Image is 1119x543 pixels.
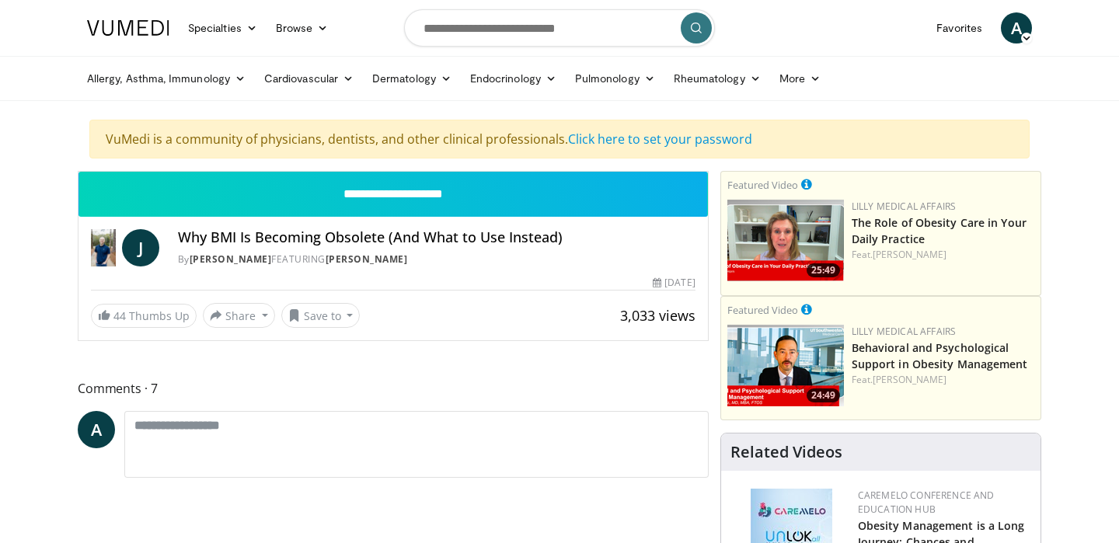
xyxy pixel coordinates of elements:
div: Feat. [852,373,1034,387]
a: Rheumatology [664,63,770,94]
button: Share [203,303,275,328]
a: More [770,63,830,94]
a: 25:49 [727,200,844,281]
a: Endocrinology [461,63,566,94]
a: Browse [267,12,338,44]
span: 24:49 [807,388,840,402]
a: Click here to set your password [568,131,752,148]
img: ba3304f6-7838-4e41-9c0f-2e31ebde6754.png.150x105_q85_crop-smart_upscale.png [727,325,844,406]
a: Pulmonology [566,63,664,94]
a: [PERSON_NAME] [873,373,946,386]
a: J [122,229,159,266]
input: Search topics, interventions [404,9,715,47]
a: Lilly Medical Affairs [852,200,957,213]
a: [PERSON_NAME] [326,252,408,266]
small: Featured Video [727,303,798,317]
a: The Role of Obesity Care in Your Daily Practice [852,215,1027,246]
a: A [78,411,115,448]
a: Cardiovascular [255,63,363,94]
img: Dr. Jordan Rennicke [91,229,116,266]
div: By FEATURING [178,252,695,266]
a: CaReMeLO Conference and Education Hub [858,489,995,516]
span: 25:49 [807,263,840,277]
a: 44 Thumbs Up [91,304,197,328]
span: 3,033 views [620,306,695,325]
div: Feat. [852,248,1034,262]
small: Featured Video [727,178,798,192]
a: Allergy, Asthma, Immunology [78,63,255,94]
h4: Related Videos [730,443,842,461]
a: Favorites [927,12,992,44]
a: [PERSON_NAME] [190,252,272,266]
img: e1208b6b-349f-4914-9dd7-f97803bdbf1d.png.150x105_q85_crop-smart_upscale.png [727,200,844,281]
div: [DATE] [653,276,695,290]
a: Behavioral and Psychological Support in Obesity Management [852,340,1028,371]
a: A [1001,12,1032,44]
span: Comments 7 [78,378,709,399]
h4: Why BMI Is Becoming Obsolete (And What to Use Instead) [178,229,695,246]
div: VuMedi is a community of physicians, dentists, and other clinical professionals. [89,120,1030,158]
a: 24:49 [727,325,844,406]
a: Specialties [179,12,267,44]
span: 44 [113,308,126,323]
a: Lilly Medical Affairs [852,325,957,338]
a: [PERSON_NAME] [873,248,946,261]
a: Dermatology [363,63,461,94]
img: VuMedi Logo [87,20,169,36]
button: Save to [281,303,361,328]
